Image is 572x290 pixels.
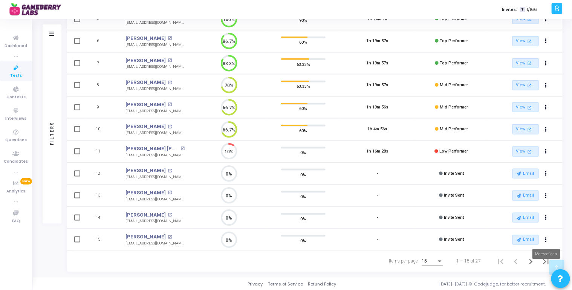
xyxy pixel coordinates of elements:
div: 1h 19m 57s [367,82,388,89]
a: View [512,124,539,134]
span: T [520,7,525,12]
a: [PERSON_NAME] [125,123,166,130]
a: [PERSON_NAME] [125,211,166,219]
a: [PERSON_NAME] [125,79,166,86]
div: [EMAIL_ADDRESS][DOMAIN_NAME] [125,86,185,92]
span: Top Performer [440,38,468,43]
img: logo [9,2,66,17]
button: Email [512,191,539,200]
div: 1h 19m 57s [367,38,388,44]
span: 0% [301,171,306,178]
td: 15 [86,229,118,251]
span: Invite Sent [444,215,464,220]
span: Tests [10,73,22,79]
a: View [512,147,539,157]
span: Mid Performer [440,105,468,110]
a: View [512,58,539,69]
span: 0% [301,215,306,223]
div: - [377,237,378,243]
button: Actions [541,191,551,201]
mat-select: Items per page: [422,259,443,264]
span: Invite Sent [444,237,464,242]
div: 1h 10m 1s [368,16,387,22]
button: Next page [523,254,538,269]
span: Invite Sent [444,193,464,198]
a: View [512,36,539,46]
mat-icon: open_in_new [526,126,533,133]
div: Items per page: [389,258,419,265]
button: Email [512,213,539,223]
mat-icon: open_in_new [168,125,172,129]
td: 10 [86,118,118,140]
label: Invites: [502,6,517,13]
div: 1h 4m 56s [368,126,387,133]
span: Analytics [7,188,26,195]
span: 0% [301,149,306,156]
td: 5 [86,8,118,30]
mat-icon: open_in_new [526,38,533,44]
span: FAQ [12,218,20,224]
span: Dashboard [5,43,28,49]
span: 60% [300,127,307,134]
span: New [20,178,32,185]
span: Top Performer [440,61,468,66]
div: 1h 19m 57s [367,60,388,67]
a: Privacy [248,281,263,288]
button: Actions [541,212,551,223]
button: Actions [541,14,551,24]
div: 1 – 15 of 27 [457,258,481,265]
div: - [377,171,378,177]
td: 9 [86,96,118,119]
span: Low Performer [440,149,468,154]
td: 7 [86,52,118,75]
span: Mid Performer [440,82,468,87]
a: [PERSON_NAME] [PERSON_NAME] [125,145,179,153]
mat-icon: open_in_new [180,147,185,151]
td: 12 [86,163,118,185]
a: [PERSON_NAME] [125,167,166,174]
mat-icon: open_in_new [526,16,533,22]
div: 1h 16m 28s [367,148,388,155]
mat-icon: open_in_new [526,60,533,66]
button: Email [512,169,539,179]
span: 1/166 [527,6,537,13]
td: 14 [86,207,118,229]
a: View [512,80,539,90]
span: 63.33% [297,82,310,90]
div: [EMAIL_ADDRESS][DOMAIN_NAME] [125,108,185,114]
div: [EMAIL_ADDRESS][DOMAIN_NAME] [125,64,185,70]
div: Filters [49,92,55,175]
button: Actions [541,168,551,179]
td: 11 [86,140,118,163]
button: Actions [541,36,551,47]
mat-icon: open_in_new [168,81,172,85]
a: [PERSON_NAME] [125,57,166,64]
mat-icon: open_in_new [168,213,172,217]
div: [EMAIL_ADDRESS][DOMAIN_NAME] [125,20,185,26]
div: [EMAIL_ADDRESS][DOMAIN_NAME] [125,42,185,48]
div: - [377,215,378,221]
mat-icon: open_in_new [168,169,172,173]
mat-icon: open_in_new [526,148,533,155]
div: More actions [532,249,560,259]
a: View [512,102,539,113]
a: [PERSON_NAME] [125,101,166,108]
mat-icon: open_in_new [526,82,533,89]
span: 0% [301,193,306,200]
span: Invite Sent [444,171,464,176]
button: Actions [541,80,551,91]
div: [EMAIL_ADDRESS][DOMAIN_NAME] [125,174,185,180]
div: - [377,192,378,199]
button: Previous page [508,254,523,269]
div: [DATE]-[DATE] © Codejudge, for better recruitment. [336,281,563,288]
button: Actions [541,124,551,135]
span: Candidates [4,159,28,165]
mat-icon: open_in_new [168,36,172,40]
a: Refund Policy [308,281,336,288]
a: View [512,14,539,24]
td: 6 [86,30,118,52]
span: 0% [301,237,306,244]
span: 60% [300,38,307,46]
td: 8 [86,74,118,96]
button: Email [512,235,539,245]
